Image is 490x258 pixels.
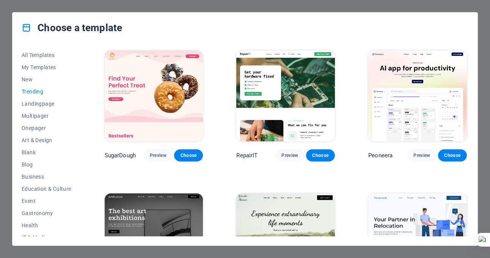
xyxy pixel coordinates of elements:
[22,174,71,180] span: Business
[22,22,122,34] h4: Choose a template
[22,158,71,171] button: Blog
[22,137,71,143] span: Art & Design
[22,110,71,122] button: Multipager
[144,149,173,161] button: Preview
[22,207,71,219] button: Gastronomy
[22,49,71,61] button: All Templates
[22,222,71,228] span: Health
[22,73,71,85] button: New
[22,210,71,216] span: Gastronomy
[22,64,71,70] span: My Templates
[150,152,166,158] span: Preview
[22,52,71,58] span: All Templates
[22,161,71,168] span: Blog
[105,152,136,159] p: SugarDough
[22,122,71,134] button: Onepager
[275,149,304,161] button: Preview
[22,149,71,155] span: Blank
[22,231,71,244] button: IT & Media
[22,171,71,183] button: Business
[22,76,71,82] span: New
[22,89,71,95] span: Trending
[22,234,71,241] span: IT & Media
[22,98,71,110] button: Landingpage
[22,125,71,131] span: Onepager
[312,152,329,158] span: Choose
[236,152,258,159] p: RepairIT
[22,146,71,158] button: Blank
[413,152,430,158] span: Preview
[22,85,71,98] button: Trending
[368,152,393,159] p: Peoneera
[174,149,203,161] button: Choose
[22,113,71,119] span: Multipager
[236,51,335,141] img: RepairIT
[22,134,71,146] button: Art & Design
[281,152,298,158] span: Preview
[22,219,71,231] button: Health
[22,101,71,107] span: Landingpage
[22,195,71,207] button: Event
[368,51,467,141] img: Peoneera
[306,149,335,161] button: Choose
[438,149,467,161] button: Choose
[105,51,203,141] img: SugarDough
[444,152,461,158] span: Choose
[22,183,71,195] button: Education & Culture
[22,186,71,192] span: Education & Culture
[22,198,71,204] span: Event
[180,152,197,158] span: Choose
[407,149,436,161] button: Preview
[22,61,71,73] button: My Templates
